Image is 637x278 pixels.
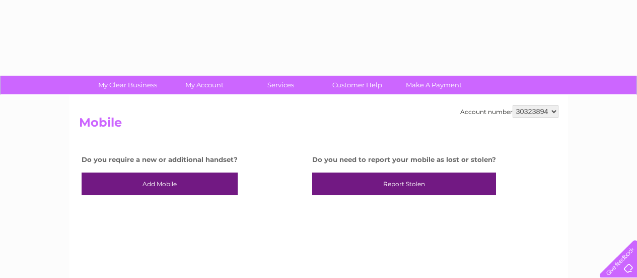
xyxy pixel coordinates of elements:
[312,173,496,196] a: Report Stolen
[316,76,399,94] a: Customer Help
[312,156,496,163] h4: Do you need to report your mobile as lost or stolen?
[82,173,238,196] a: Add Mobile
[79,116,558,135] h2: Mobile
[460,105,558,118] div: Account number
[392,76,475,94] a: Make A Payment
[82,156,238,163] h4: Do you require a new or additional handset?
[163,76,246,94] a: My Account
[86,76,169,94] a: My Clear Business
[239,76,322,94] a: Services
